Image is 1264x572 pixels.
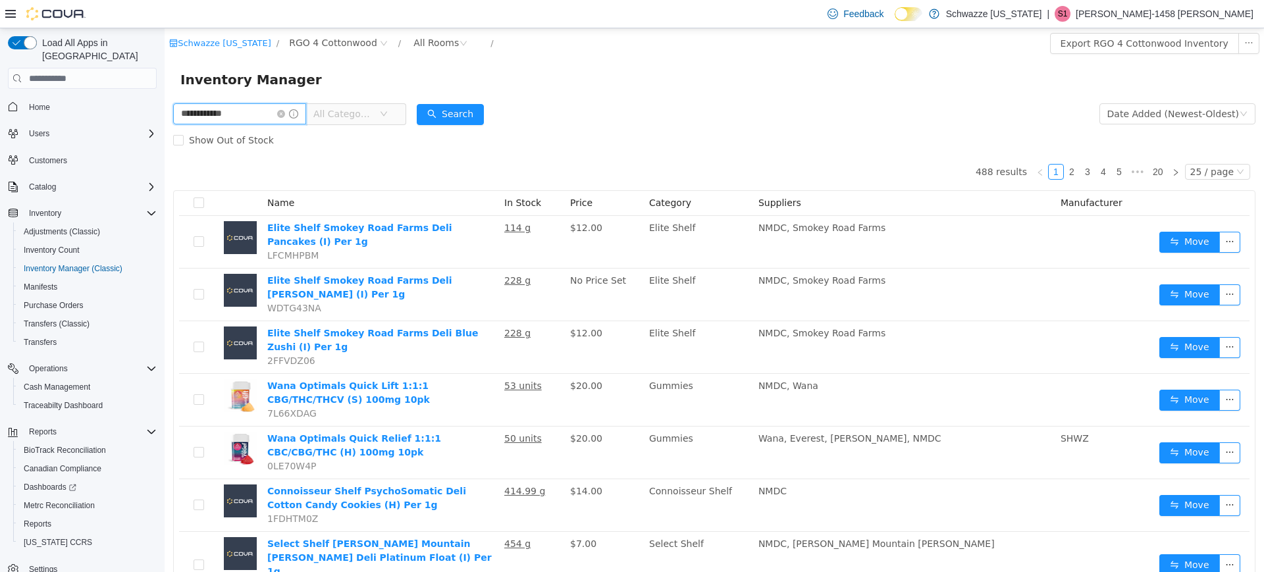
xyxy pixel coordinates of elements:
[1055,526,1076,547] button: icon: ellipsis
[479,398,589,451] td: Gummies
[103,485,153,496] span: 1FDHTM0Z
[103,352,265,377] a: Wana Optimals Quick Lift 1:1:1 CBG/THC/THCV (S) 100mg 10pk
[868,136,883,151] li: Previous Page
[24,152,157,169] span: Customers
[1055,6,1070,22] div: Samantha-1458 Matthews
[3,423,162,441] button: Reports
[29,208,61,219] span: Inventory
[18,316,157,332] span: Transfers (Classic)
[406,457,438,468] span: $14.00
[594,457,622,468] span: NMDC
[103,405,276,429] a: Wana Optimals Quick Relief 1:1:1 CBC/CBG/THC (H) 100mg 10pk
[24,400,103,411] span: Traceabilty Dashboard
[24,282,57,292] span: Manifests
[18,398,157,413] span: Traceabilty Dashboard
[18,398,108,413] a: Traceabilty Dashboard
[113,82,120,90] i: icon: close-circle
[19,107,115,117] span: Show Out of Stock
[59,351,92,384] img: Wana Optimals Quick Lift 1:1:1 CBG/THC/THCV (S) 100mg 10pk hero shot
[947,136,962,151] a: 5
[3,151,162,170] button: Customers
[24,153,72,169] a: Customers
[13,333,162,351] button: Transfers
[24,361,73,377] button: Operations
[916,136,930,151] a: 3
[943,76,1074,95] div: Date Added (Newest-Oldest)
[885,5,1074,26] button: Export RGO 4 Cottonwood Inventory
[406,169,428,180] span: Price
[18,334,62,350] a: Transfers
[406,299,438,310] span: $12.00
[340,352,377,363] u: 53 units
[24,537,92,548] span: [US_STATE] CCRS
[13,459,162,478] button: Canadian Compliance
[896,405,924,415] span: SHWZ
[3,97,162,116] button: Home
[995,467,1055,488] button: icon: swapMove
[883,136,899,151] li: 1
[5,11,13,19] i: icon: shop
[124,81,134,90] i: icon: info-circle
[984,136,1003,151] a: 20
[29,102,50,113] span: Home
[3,124,162,143] button: Users
[479,293,589,346] td: Elite Shelf
[18,379,95,395] a: Cash Management
[896,169,958,180] span: Manufacturer
[1055,309,1076,330] button: icon: ellipsis
[479,346,589,398] td: Gummies
[479,240,589,293] td: Elite Shelf
[24,263,122,274] span: Inventory Manager (Classic)
[594,169,637,180] span: Suppliers
[103,194,288,219] a: Elite Shelf Smokey Road Farms Deli Pancakes (I) Per 1g
[13,278,162,296] button: Manifests
[13,315,162,333] button: Transfers (Classic)
[24,126,157,142] span: Users
[103,274,157,285] span: WDTG43NA
[995,526,1055,547] button: icon: swapMove
[406,247,461,257] span: No Price Set
[1074,5,1095,26] button: icon: ellipsis
[13,441,162,459] button: BioTrack Reconciliation
[1075,82,1083,91] i: icon: down
[1055,203,1076,224] button: icon: ellipsis
[932,136,946,151] a: 4
[59,298,92,331] img: Elite Shelf Smokey Road Farms Deli Blue Zushi (I) Per 1g placeholder
[340,169,377,180] span: In Stock
[24,99,55,115] a: Home
[103,510,327,548] a: Select Shelf [PERSON_NAME] Mountain [PERSON_NAME] Deli Platinum Float (I) Per 1g
[13,533,162,552] button: [US_STATE] CCRS
[103,169,130,180] span: Name
[24,126,55,142] button: Users
[18,242,85,258] a: Inventory Count
[594,194,721,205] span: NMDC, Smokey Road Farms
[24,424,62,440] button: Reports
[811,136,862,151] li: 488 results
[13,378,162,396] button: Cash Management
[18,479,82,495] a: Dashboards
[18,379,157,395] span: Cash Management
[915,136,931,151] li: 3
[1003,136,1019,151] li: Next Page
[18,461,107,477] a: Canadian Compliance
[13,496,162,515] button: Metrc Reconciliation
[594,247,721,257] span: NMDC, Smokey Road Farms
[18,479,157,495] span: Dashboards
[18,442,111,458] a: BioTrack Reconciliation
[1055,256,1076,277] button: icon: ellipsis
[234,10,236,20] span: /
[24,245,80,255] span: Inventory Count
[18,534,157,550] span: Washington CCRS
[29,128,49,139] span: Users
[112,10,115,20] span: /
[13,259,162,278] button: Inventory Manager (Classic)
[24,205,66,221] button: Inventory
[340,247,366,257] u: 228 g
[18,316,95,332] a: Transfers (Classic)
[24,300,84,311] span: Purchase Orders
[24,445,106,455] span: BioTrack Reconciliation
[37,36,157,63] span: Load All Apps in [GEOGRAPHIC_DATA]
[103,457,302,482] a: Connoisseur Shelf PsychoSomatic Deli Cotton Candy Cookies (H) Per 1g
[24,337,57,348] span: Transfers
